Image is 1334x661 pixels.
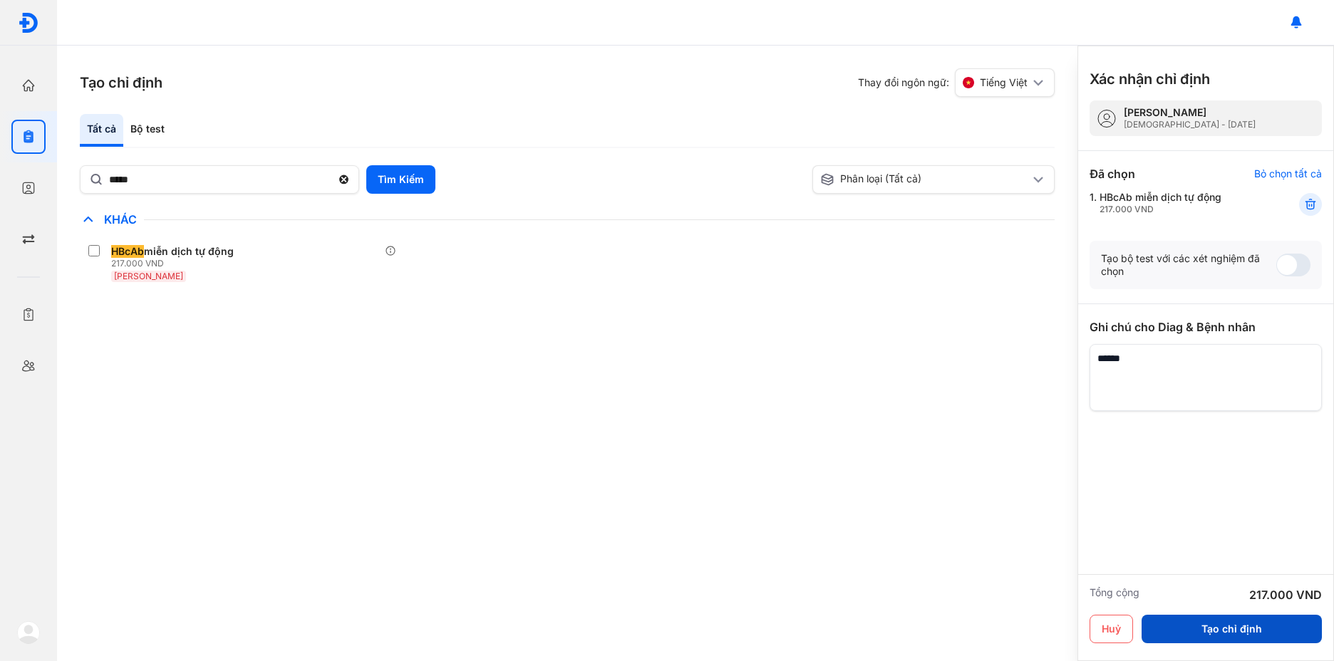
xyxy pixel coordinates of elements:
h3: Xác nhận chỉ định [1090,69,1210,89]
div: 217.000 VND [1100,204,1221,215]
button: Tìm Kiếm [366,165,435,194]
div: Thay đổi ngôn ngữ: [858,68,1055,97]
div: Ghi chú cho Diag & Bệnh nhân [1090,318,1322,335]
div: Tổng cộng [1090,586,1139,603]
img: logo [17,621,40,644]
div: Đã chọn [1090,165,1135,182]
div: [PERSON_NAME] [1124,106,1256,119]
div: Bộ test [123,114,172,147]
span: Tiếng Việt [980,76,1028,89]
button: Tạo chỉ định [1142,615,1322,643]
div: Bỏ chọn tất cả [1254,167,1322,180]
div: 217.000 VND [111,258,239,269]
span: HBcAb [111,245,144,258]
div: 217.000 VND [1249,586,1322,603]
button: Huỷ [1090,615,1133,643]
span: Khác [97,212,144,227]
div: Tất cả [80,114,123,147]
div: 1. [1090,191,1264,215]
div: [DEMOGRAPHIC_DATA] - [DATE] [1124,119,1256,130]
span: [PERSON_NAME] [114,271,183,281]
img: logo [18,12,39,33]
div: Tạo bộ test với các xét nghiệm đã chọn [1101,252,1276,278]
div: HBcAb miễn dịch tự động [1100,191,1221,215]
h3: Tạo chỉ định [80,73,162,93]
div: miễn dịch tự động [111,245,234,258]
div: Phân loại (Tất cả) [820,172,1030,187]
